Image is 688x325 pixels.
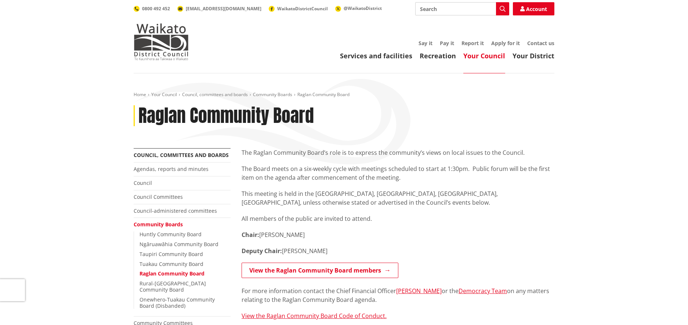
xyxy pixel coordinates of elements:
a: Your Council [151,91,177,98]
a: 0800 492 452 [134,6,170,12]
p: [PERSON_NAME] [242,247,554,255]
a: Council Committees [134,193,183,200]
a: Council, committees and boards [134,151,229,158]
a: Recreation [420,51,456,60]
span: 0800 492 452 [142,6,170,12]
a: Democracy Team [459,287,507,295]
a: Community Boards [134,221,183,228]
a: Council [134,179,152,186]
a: Council-administered committees [134,207,217,214]
p: The Raglan Community Board’s role is to express the community’s views on local issues to the Coun... [242,148,554,157]
a: WaikatoDistrictCouncil [269,6,328,12]
a: Tuakau Community Board [140,260,203,267]
strong: Deputy Chair: [242,247,282,255]
a: Report it [461,40,484,47]
a: Taupiri Community Board [140,251,203,258]
a: Ngāruawāhia Community Board [140,241,218,248]
a: [EMAIL_ADDRESS][DOMAIN_NAME] [177,6,261,12]
p: The Board meets on a six-weekly cycle with meetings scheduled to start at 1:30pm. Public forum wi... [242,164,554,182]
nav: breadcrumb [134,92,554,98]
a: [PERSON_NAME] [396,287,442,295]
img: Waikato District Council - Te Kaunihera aa Takiwaa o Waikato [134,23,189,60]
a: Huntly Community Board [140,231,202,238]
a: Home [134,91,146,98]
a: @WaikatoDistrict [335,5,382,11]
a: Council, committees and boards [182,91,248,98]
a: Rural-[GEOGRAPHIC_DATA] Community Board [140,280,206,293]
a: View the Raglan Community Board Code of Conduct. [242,312,387,320]
p: [PERSON_NAME] [242,230,554,239]
a: Contact us [527,40,554,47]
span: @WaikatoDistrict [344,5,382,11]
p: This meeting is held in the [GEOGRAPHIC_DATA], [GEOGRAPHIC_DATA], [GEOGRAPHIC_DATA], [GEOGRAPHIC_... [242,189,554,207]
a: Raglan Community Board [140,270,204,277]
a: Agendas, reports and minutes [134,165,209,172]
a: Community Boards [253,91,292,98]
a: Say it [419,40,432,47]
span: [EMAIL_ADDRESS][DOMAIN_NAME] [186,6,261,12]
a: Your Council [463,51,505,60]
span: Raglan Community Board [297,91,350,98]
input: Search input [415,2,509,15]
a: Onewhero-Tuakau Community Board (Disbanded) [140,296,215,309]
p: All members of the public are invited to attend. [242,214,554,223]
span: WaikatoDistrictCouncil [277,6,328,12]
a: Services and facilities [340,51,412,60]
a: Account [513,2,554,15]
a: Your District [513,51,554,60]
p: For more information contact the Chief Financial Officer or the on any matters relating to the Ra... [242,286,554,304]
a: Pay it [440,40,454,47]
a: View the Raglan Community Board members [242,263,398,278]
a: Apply for it [491,40,520,47]
h1: Raglan Community Board [138,105,314,127]
strong: Chair: [242,231,259,239]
